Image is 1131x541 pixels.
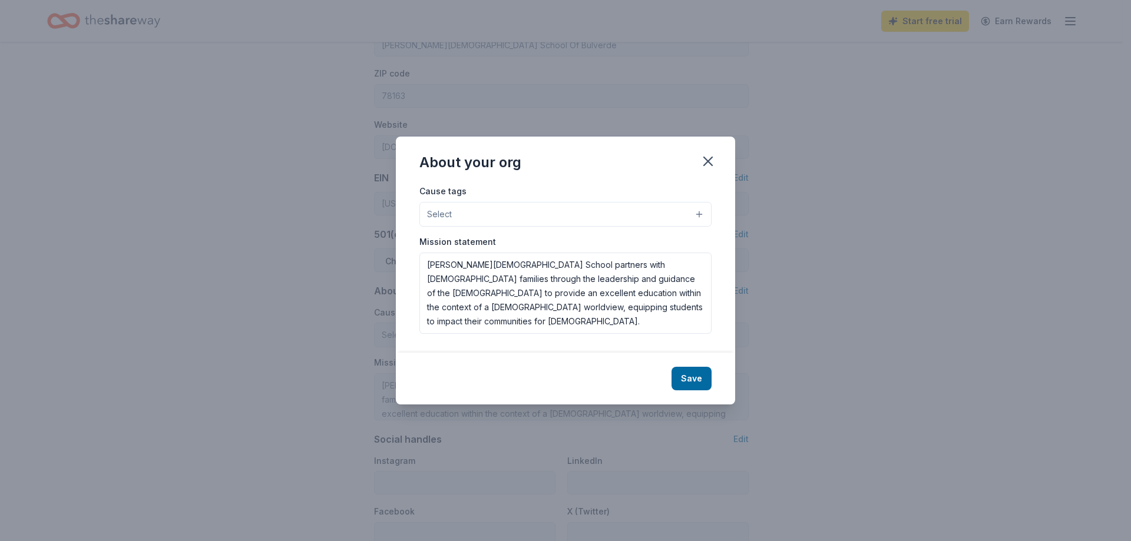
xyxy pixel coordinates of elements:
[419,253,712,334] textarea: [PERSON_NAME][DEMOGRAPHIC_DATA] School partners with [DEMOGRAPHIC_DATA] families through the lead...
[419,153,521,172] div: About your org
[672,367,712,390] button: Save
[419,185,467,197] label: Cause tags
[419,202,712,227] button: Select
[427,207,452,221] span: Select
[419,236,496,248] label: Mission statement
